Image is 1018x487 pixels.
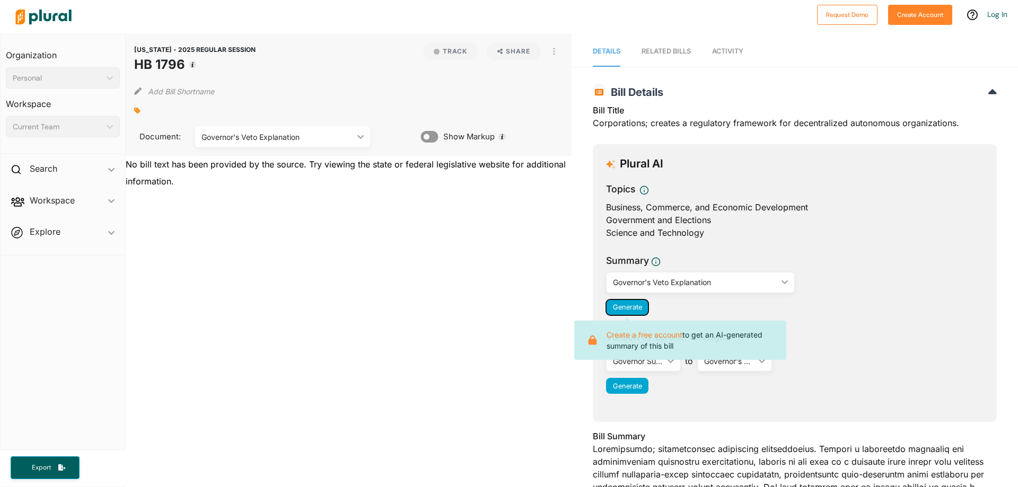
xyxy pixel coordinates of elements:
[188,60,197,69] div: Tooltip anchor
[134,55,256,74] h1: HB 1796
[606,378,648,394] button: Generate
[712,37,743,67] a: Activity
[606,254,649,268] h3: Summary
[606,226,984,239] div: Science and Technology
[606,214,984,226] div: Government and Elections
[482,42,546,60] button: Share
[593,47,620,55] span: Details
[681,355,697,367] span: to
[24,463,58,472] span: Export
[817,8,877,20] a: Request Demo
[13,121,102,132] div: Current Team
[6,88,120,112] h3: Workspace
[642,37,691,67] a: RELATED BILLS
[497,132,507,141] div: Tooltip anchor
[11,456,80,479] button: Export
[148,83,214,100] button: Add Bill Shortname
[30,163,57,174] h2: Search
[704,356,754,367] div: Governor's Veto Explanation
[201,131,353,143] div: Governor's Veto Explanation
[593,104,997,136] div: Corporations; creates a regulatory framework for decentralized autonomous organizations.
[606,182,635,196] h3: Topics
[613,277,777,288] div: Governor's Veto Explanation
[987,10,1007,19] a: Log In
[134,46,256,54] span: [US_STATE] - 2025 REGULAR SESSION
[606,201,984,214] div: Business, Commerce, and Economic Development
[613,382,642,390] span: Generate
[126,156,572,190] div: No bill text has been provided by the source. Try viewing the state or federal legislative websit...
[438,131,495,143] span: Show Markup
[888,5,952,25] button: Create Account
[712,47,743,55] span: Activity
[606,299,648,315] button: Generate
[423,42,478,60] button: Track
[613,303,642,311] span: Generate
[593,37,620,67] a: Details
[607,329,778,351] p: to get an AI-generated summary of this bill
[607,330,682,339] a: Create a free account
[620,157,663,171] h3: Plural AI
[134,131,182,143] span: Document:
[6,40,120,63] h3: Organization
[642,46,691,56] div: RELATED BILLS
[817,5,877,25] button: Request Demo
[593,104,997,117] h3: Bill Title
[605,86,663,99] span: Bill Details
[487,42,541,60] button: Share
[13,73,102,84] div: Personal
[593,430,997,442] h3: Bill Summary
[613,356,663,367] div: Governor Substitute Not Adopted
[134,103,141,119] div: Add tags
[888,8,952,20] a: Create Account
